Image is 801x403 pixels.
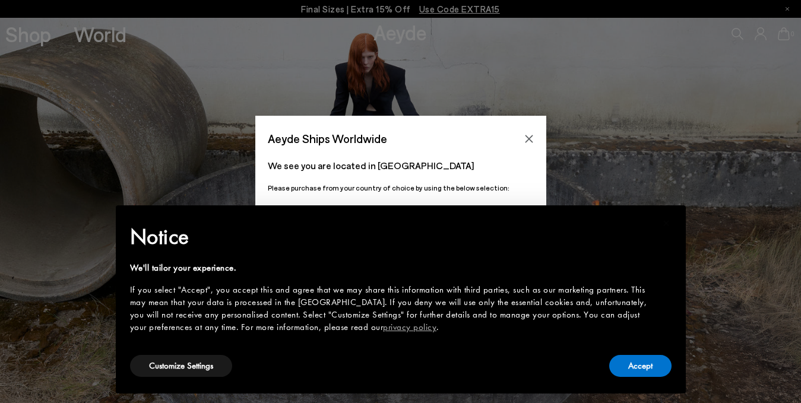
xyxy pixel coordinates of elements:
p: We see you are located in [GEOGRAPHIC_DATA] [268,158,534,173]
button: Close this notice [653,209,681,237]
button: Close [520,130,538,148]
span: × [663,214,670,232]
h2: Notice [130,221,653,252]
div: If you select "Accept", you accept this and agree that we may share this information with third p... [130,284,653,334]
a: privacy policy [383,321,436,333]
button: Accept [609,355,672,377]
span: Aeyde Ships Worldwide [268,128,387,149]
p: Please purchase from your country of choice by using the below selection: [268,182,534,193]
button: Customize Settings [130,355,232,377]
div: We'll tailor your experience. [130,262,653,274]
